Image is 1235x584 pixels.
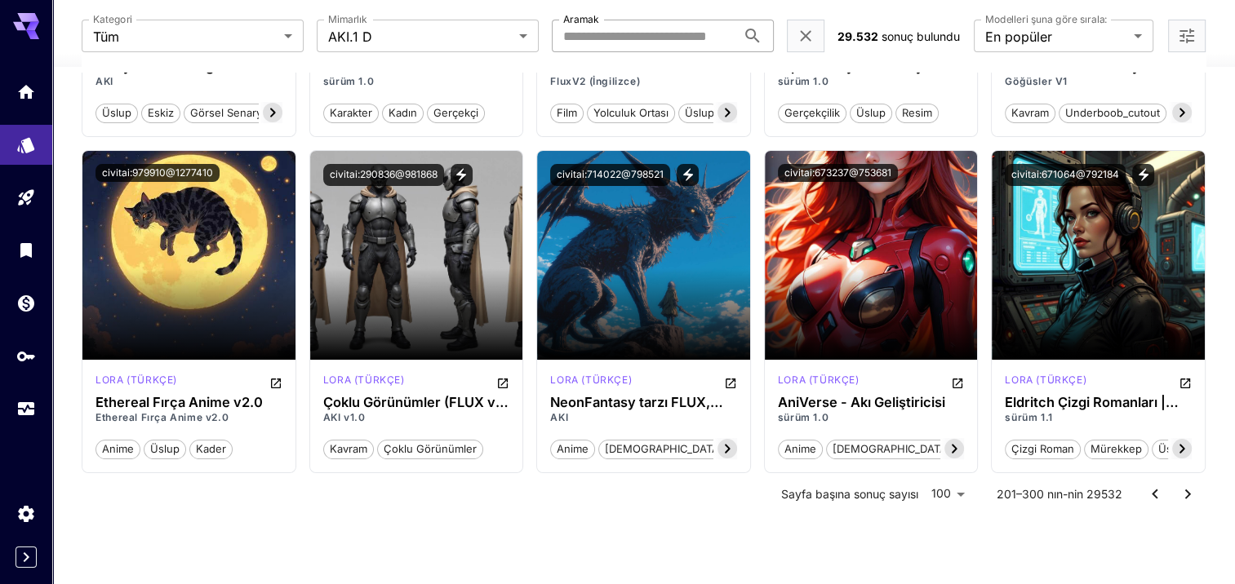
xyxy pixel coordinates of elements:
span: kadın [383,105,423,122]
label: Mimarlık [328,12,367,26]
span: sonuç bulundu [882,29,960,43]
button: civitai:979910@1277410 [96,164,220,182]
span: karakter [324,105,378,122]
button: karakter [323,102,379,123]
span: üslup [96,105,137,122]
p: AKI [96,74,282,89]
button: üslup [1152,438,1194,459]
button: Expand sidebar [16,546,37,568]
span: anime [551,441,594,458]
span: underboob_cutout [1060,105,1166,122]
span: eskiz [142,105,180,122]
button: Tetikleyici sözcükleri görüntüleme [1132,164,1154,186]
span: Kader [190,441,232,458]
button: Kader [189,438,233,459]
button: eskiz [141,102,180,123]
button: Filtreleri temizle (1) [796,26,815,46]
span: anime [96,441,140,458]
button: resim [895,102,939,123]
button: civitai:671064@792184 [1005,164,1126,186]
button: anime [96,438,140,459]
span: çizgi roman [1006,441,1080,458]
div: AKI.1 D [96,373,177,392]
div: AKI.1 D [550,373,632,392]
span: üslup [851,105,891,122]
span: Yolculuk Ortası [588,105,674,122]
span: AKI.1 D [328,27,513,46]
label: Aramak [563,12,599,26]
div: Home [16,82,36,102]
div: 100 [925,482,971,506]
div: AKI.1 D [323,373,405,392]
button: kavram [323,438,374,459]
button: anime [778,438,823,459]
label: Kategori [93,12,132,26]
button: CivitAI'de aç [496,373,509,392]
button: çizgi roman [1005,438,1081,459]
p: FluxV2 (İngilizce) [550,74,737,89]
span: üslup [1153,441,1193,458]
button: [DEMOGRAPHIC_DATA] [826,438,957,459]
span: [DEMOGRAPHIC_DATA] [599,441,729,458]
button: üslup [144,438,186,459]
button: üslup [678,102,721,123]
span: [DEMOGRAPHIC_DATA] [827,441,957,458]
span: gerçekçi [428,105,484,122]
button: anime [550,438,595,459]
p: sürüm 1.0 [778,74,965,89]
p: Lora (Türkçe) [550,373,632,387]
button: Sonraki sayfaya git [1171,478,1204,511]
p: AKI v1.0 [323,410,510,425]
p: Lora (Türkçe) [778,373,860,387]
button: Yolculuk Ortası [587,102,675,123]
button: Önceki sayfaya git [1139,478,1171,511]
span: resim [896,105,938,122]
h3: Çoklu Görünümler (FLUX ve SDLX) [323,395,510,410]
button: Tetikleyici sözcükleri görüntüleme [677,164,699,186]
button: underboob_cutout [1059,102,1166,123]
span: Film [551,105,583,122]
button: [DEMOGRAPHIC_DATA] [598,438,730,459]
p: Lora (Türkçe) [323,373,405,387]
button: CivitAI'de aç [269,373,282,392]
button: civitai:290836@981868 [323,164,444,186]
div: NeonFantasy tarzı FLUX, PonyXL [550,395,737,410]
span: En popüler [985,27,1127,46]
h3: AniVerse - Akı Geliştiricisi [778,395,965,410]
p: 201–300 nın-nin 29532 [997,486,1122,502]
button: kadın [382,102,424,123]
label: Modelleri şuna göre sırala: [985,12,1108,26]
p: Göğüsler V1 [1005,74,1192,89]
button: kavram [1005,102,1055,123]
button: Çoklu Görünümler [377,438,483,459]
span: üslup [679,105,720,122]
h3: Ethereal Fırça Anime v2.0 [96,395,282,410]
div: Usage [16,399,36,419]
span: üslup [144,441,185,458]
button: civitai:714022@798521 [550,164,670,186]
button: CivitAI'de aç [1179,373,1192,392]
button: gerçekçilik [778,102,846,123]
span: Tüm [93,27,278,46]
div: AKI.1 D [778,373,860,392]
div: Settings [16,503,36,524]
button: Film [550,102,584,123]
span: Görsel Senaryo Taslağı [184,105,312,122]
button: üslup [850,102,892,123]
div: AKI.1 D [1005,373,1086,392]
span: kavram [1006,105,1055,122]
button: üslup [96,102,138,123]
span: kavram [324,441,373,458]
button: mürekkep [1084,438,1148,459]
button: gerçekçi [427,102,485,123]
p: sürüm 1.1 [1005,410,1192,425]
h3: Eldritch Çizgi Romanları | Flux.1 dev için [1005,395,1192,410]
div: Models [16,130,36,150]
div: Library [16,240,36,260]
span: mürekkep [1085,441,1148,458]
